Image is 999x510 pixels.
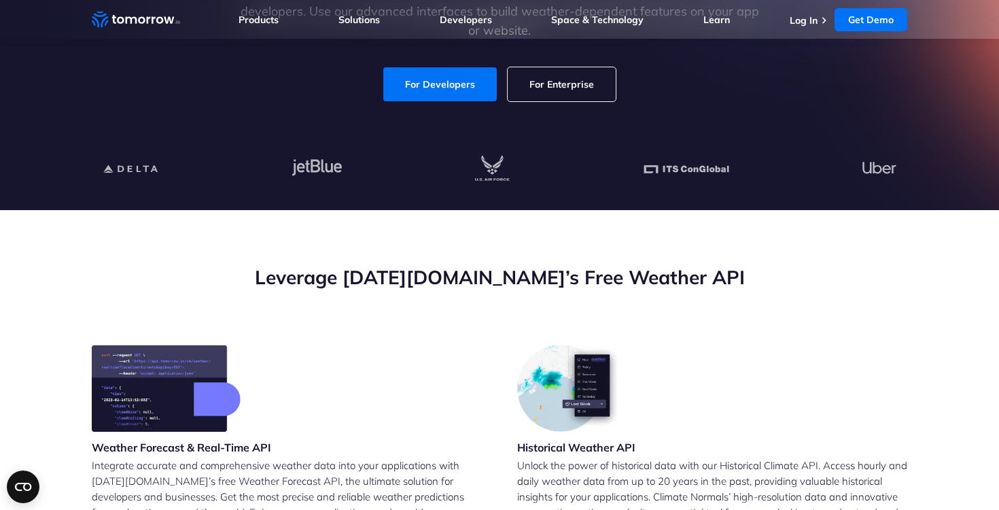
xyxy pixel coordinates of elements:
[508,67,616,101] a: For Enterprise
[835,8,907,31] a: Get Demo
[92,265,907,290] h2: Leverage [DATE][DOMAIN_NAME]’s Free Weather API
[440,14,492,26] a: Developers
[790,14,818,27] a: Log In
[239,14,279,26] a: Products
[517,440,635,455] h3: Historical Weather API
[7,471,39,503] button: Open CMP widget
[703,14,730,26] a: Learn
[551,14,644,26] a: Space & Technology
[92,10,180,30] a: Home link
[338,14,380,26] a: Solutions
[92,440,271,455] h3: Weather Forecast & Real-Time API
[383,67,497,101] a: For Developers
